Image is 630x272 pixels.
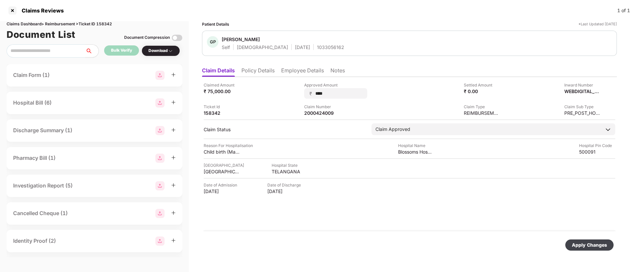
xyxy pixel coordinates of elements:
div: Inward Number [564,82,600,88]
img: downArrowIcon [605,126,611,133]
div: 158342 [204,110,240,116]
li: Claim Details [202,67,235,77]
img: svg+xml;base64,PHN2ZyBpZD0iVG9nZ2xlLTMyeDMyIiB4bWxucz0iaHR0cDovL3d3dy53My5vcmcvMjAwMC9zdmciIHdpZH... [172,33,182,43]
div: Child birth (Maternity) [204,149,240,155]
div: Approved Amount [304,82,367,88]
div: 500091 [579,149,615,155]
div: Claimed Amount [204,82,240,88]
div: [GEOGRAPHIC_DATA] [204,162,244,168]
div: 1 of 1 [617,7,630,14]
img: svg+xml;base64,PHN2ZyBpZD0iR3JvdXBfMjg4MTMiIGRhdGEtbmFtZT0iR3JvdXAgMjg4MTMiIHhtbG5zPSJodHRwOi8vd3... [155,126,165,135]
div: Claim Approved [375,126,410,133]
span: plus [171,128,176,132]
div: Bulk Verify [111,47,132,54]
div: Claim Type [464,104,500,110]
div: REIMBURSEMENT [464,110,500,116]
span: plus [171,210,176,215]
img: svg+xml;base64,PHN2ZyBpZD0iR3JvdXBfMjg4MTMiIGRhdGEtbmFtZT0iR3JvdXAgMjg4MTMiIHhtbG5zPSJodHRwOi8vd3... [155,181,165,190]
span: plus [171,183,176,187]
img: svg+xml;base64,PHN2ZyBpZD0iR3JvdXBfMjg4MTMiIGRhdGEtbmFtZT0iR3JvdXAgMjg4MTMiIHhtbG5zPSJodHRwOi8vd3... [155,209,165,218]
span: plus [171,100,176,105]
div: Patient Details [202,21,229,27]
div: Investigation Report (5) [13,182,73,190]
img: svg+xml;base64,PHN2ZyBpZD0iR3JvdXBfMjg4MTMiIGRhdGEtbmFtZT0iR3JvdXAgMjg4MTMiIHhtbG5zPSJodHRwOi8vd3... [155,236,165,246]
div: Document Compression [124,35,170,41]
div: ₹ 0.00 [464,88,500,94]
div: Identity Proof (2) [13,237,56,245]
div: Hospital Bill (6) [13,99,52,107]
div: WEBDIGITAL_2154701. [564,88,600,94]
div: Download [148,48,173,54]
div: Settled Amount [464,82,500,88]
div: [DATE] [204,188,240,194]
span: plus [171,72,176,77]
div: [GEOGRAPHIC_DATA] [204,168,240,175]
li: Policy Details [241,67,275,77]
div: Discharge Summary (1) [13,126,72,135]
div: *Last Updated [DATE] [578,21,617,27]
h1: Document List [7,27,76,42]
div: Hospital State [272,162,308,168]
li: Employee Details [281,67,324,77]
div: [PERSON_NAME] [222,36,260,42]
li: Notes [330,67,345,77]
div: PRE_POST_HOSPITALIZATION_REIMBURSEMENT [564,110,600,116]
span: plus [171,238,176,243]
div: 1033056162 [317,44,344,50]
div: Blossoms Hospital For Women and Children [398,149,434,155]
div: Hospital Name [398,142,434,149]
img: svg+xml;base64,PHN2ZyBpZD0iR3JvdXBfMjg4MTMiIGRhdGEtbmFtZT0iR3JvdXAgMjg4MTMiIHhtbG5zPSJodHRwOi8vd3... [155,154,165,163]
div: [DEMOGRAPHIC_DATA] [237,44,288,50]
img: svg+xml;base64,PHN2ZyBpZD0iR3JvdXBfMjg4MTMiIGRhdGEtbmFtZT0iR3JvdXAgMjg4MTMiIHhtbG5zPSJodHRwOi8vd3... [155,71,165,80]
div: Claim Status [204,126,365,133]
span: ₹ [309,90,315,97]
div: Self [222,44,230,50]
div: [DATE] [267,188,304,194]
span: search [85,48,99,54]
span: plus [171,155,176,160]
div: Reason For Hospitalisation [204,142,253,149]
div: TELANGANA [272,168,308,175]
div: ₹ 75,000.00 [204,88,240,94]
div: 2000424009 [304,110,340,116]
img: svg+xml;base64,PHN2ZyBpZD0iRHJvcGRvd24tMzJ4MzIiIHhtbG5zPSJodHRwOi8vd3d3LnczLm9yZy8yMDAwL3N2ZyIgd2... [168,48,173,54]
div: Date of Admission [204,182,240,188]
div: GP [207,36,218,48]
div: Claim Form (1) [13,71,50,79]
button: search [85,44,99,58]
div: [DATE] [295,44,310,50]
div: Claims Dashboard > Reimbursement > Ticket ID 158342 [7,21,182,27]
div: Pharmacy Bill (1) [13,154,56,162]
div: Claim Sub Type [564,104,600,110]
div: Cancelled Cheque (1) [13,209,68,217]
div: Date of Discharge [267,182,304,188]
div: Ticket Id [204,104,240,110]
div: Claim Number [304,104,340,110]
div: Claims Reviews [18,7,64,14]
img: svg+xml;base64,PHN2ZyBpZD0iR3JvdXBfMjg4MTMiIGRhdGEtbmFtZT0iR3JvdXAgMjg4MTMiIHhtbG5zPSJodHRwOi8vd3... [155,98,165,108]
div: Apply Changes [572,241,607,249]
div: Hospital Pin Code [579,142,615,149]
